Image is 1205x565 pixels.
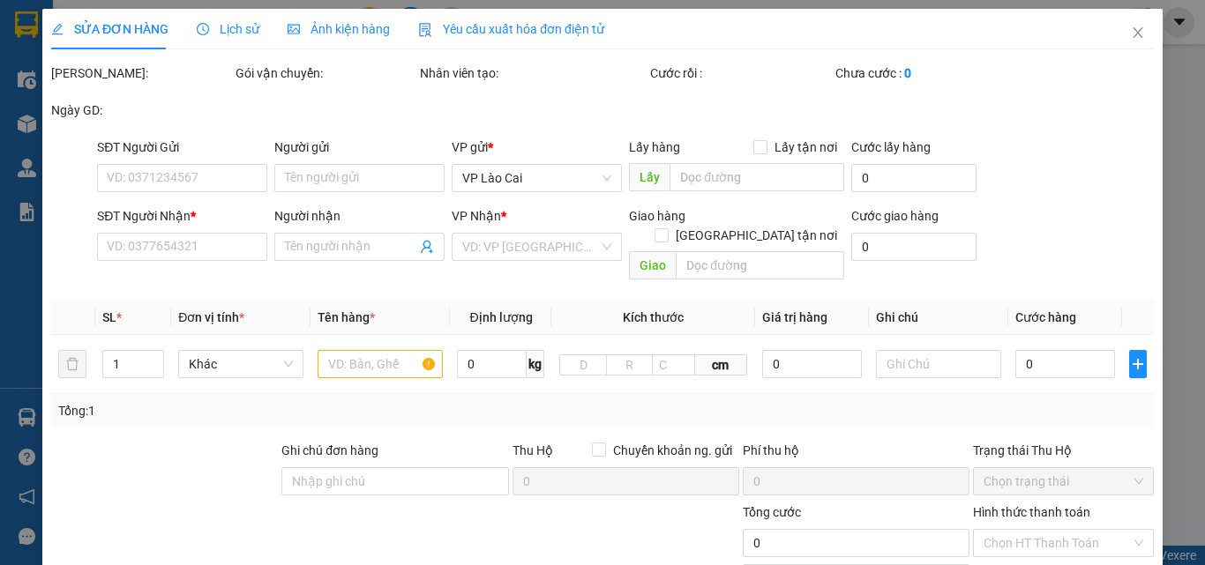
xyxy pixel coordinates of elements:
span: clock-circle [197,23,209,35]
span: Giao hàng [629,209,685,223]
span: Tổng cước [743,505,801,519]
th: Ghi chú [869,301,1008,335]
span: Giao [629,251,676,279]
button: plus [1129,350,1147,378]
div: Nhân viên tạo: [420,63,647,83]
strong: 0888 827 827 - 0848 827 827 [37,83,176,114]
div: Tổng: 1 [58,401,467,420]
b: 0 [903,66,910,80]
input: VD: Bàn, Ghế [318,350,443,378]
strong: Công ty TNHH Phúc Xuyên [19,9,166,47]
span: VP Nhận [452,209,501,223]
label: Hình thức thanh toán [973,505,1090,519]
span: picture [288,23,300,35]
input: Cước giao hàng [850,233,977,261]
span: Giá trị hàng [761,310,827,324]
span: cm [694,354,746,375]
span: edit [51,23,64,35]
span: Lịch sử [197,22,259,36]
span: Gửi hàng [GEOGRAPHIC_DATA]: Hotline: [8,51,177,114]
label: Cước giao hàng [850,209,938,223]
span: Đơn vị tính [178,310,244,324]
span: Định lượng [469,310,532,324]
span: SỬA ĐƠN HÀNG [51,22,168,36]
div: Trạng thái Thu Hộ [973,441,1154,460]
input: Ghi Chú [876,350,1001,378]
span: plus [1130,357,1146,371]
span: kg [527,350,544,378]
button: Close [1113,9,1163,58]
img: icon [418,23,432,37]
span: Kích thước [623,310,684,324]
button: delete [58,350,86,378]
div: SĐT Người Nhận [97,206,267,226]
span: [GEOGRAPHIC_DATA] tận nơi [668,226,843,245]
span: Lấy tận nơi [767,138,843,157]
span: Chuyển khoản ng. gửi [606,441,739,460]
label: Cước lấy hàng [850,140,930,154]
label: Ghi chú đơn hàng [281,443,378,457]
div: Người nhận [274,206,445,226]
input: Dọc đường [670,163,843,191]
input: Cước lấy hàng [850,164,977,192]
span: Tên hàng [318,310,375,324]
span: VP Lào Cai [462,165,611,191]
div: Cước rồi : [650,63,831,83]
div: Người gửi [274,138,445,157]
span: Ảnh kiện hàng [288,22,390,36]
div: Phí thu hộ [743,441,969,467]
span: Khác [189,351,293,377]
strong: 024 3236 3236 - [9,67,177,98]
span: user-add [420,240,434,254]
input: C [652,354,694,375]
input: R [606,354,654,375]
div: Gói vận chuyển: [236,63,416,83]
div: Ngày GD: [51,100,232,120]
span: Yêu cầu xuất hóa đơn điện tử [418,22,604,36]
input: Ghi chú đơn hàng [281,467,508,495]
span: Thu Hộ [512,443,552,457]
span: Lấy [629,163,670,191]
div: [PERSON_NAME]: [51,63,232,83]
span: SL [102,310,116,324]
span: close [1131,26,1145,40]
span: Lấy hàng [629,140,680,154]
input: Dọc đường [676,251,843,279]
input: D [559,354,607,375]
span: Cước hàng [1015,310,1076,324]
div: Chưa cước : [835,63,1015,83]
div: VP gửi [452,138,622,157]
span: Chọn trạng thái [984,468,1143,494]
div: SĐT Người Gửi [97,138,267,157]
span: Gửi hàng Hạ Long: Hotline: [16,118,169,165]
